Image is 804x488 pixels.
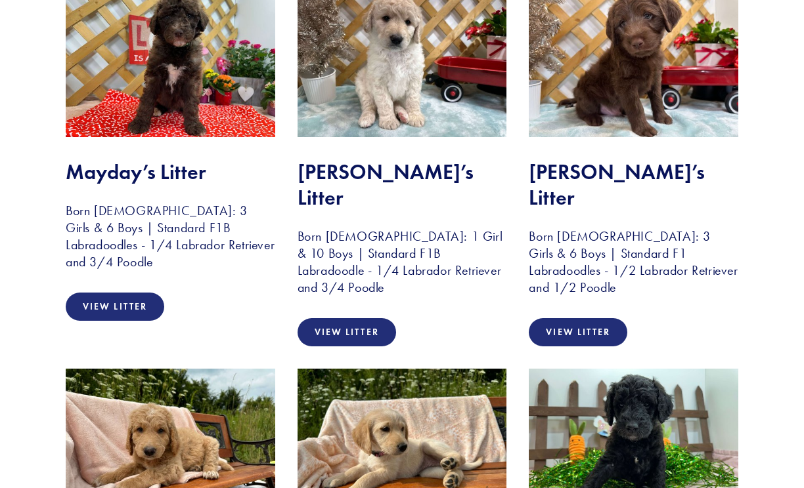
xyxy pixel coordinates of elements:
[298,318,396,346] a: View Litter
[66,159,275,184] h2: Mayday’s Litter
[529,228,738,296] h3: Born [DEMOGRAPHIC_DATA]: 3 Girls & 6 Boys | Standard F1 Labradoodles - 1/2 Labrador Retriever and...
[66,293,164,321] a: View Litter
[529,318,627,346] a: View Litter
[298,228,507,296] h3: Born [DEMOGRAPHIC_DATA]: 1 Girl & 10 Boys | Standard F1B Labradoodle - 1/4 Labrador Retriever and...
[66,202,275,270] h3: Born [DEMOGRAPHIC_DATA]: 3 Girls & 6 Boys | Standard F1B Labradoodles - 1/4 Labrador Retriever an...
[529,159,738,210] h2: [PERSON_NAME]’s Litter
[298,159,507,210] h2: [PERSON_NAME]’s Litter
